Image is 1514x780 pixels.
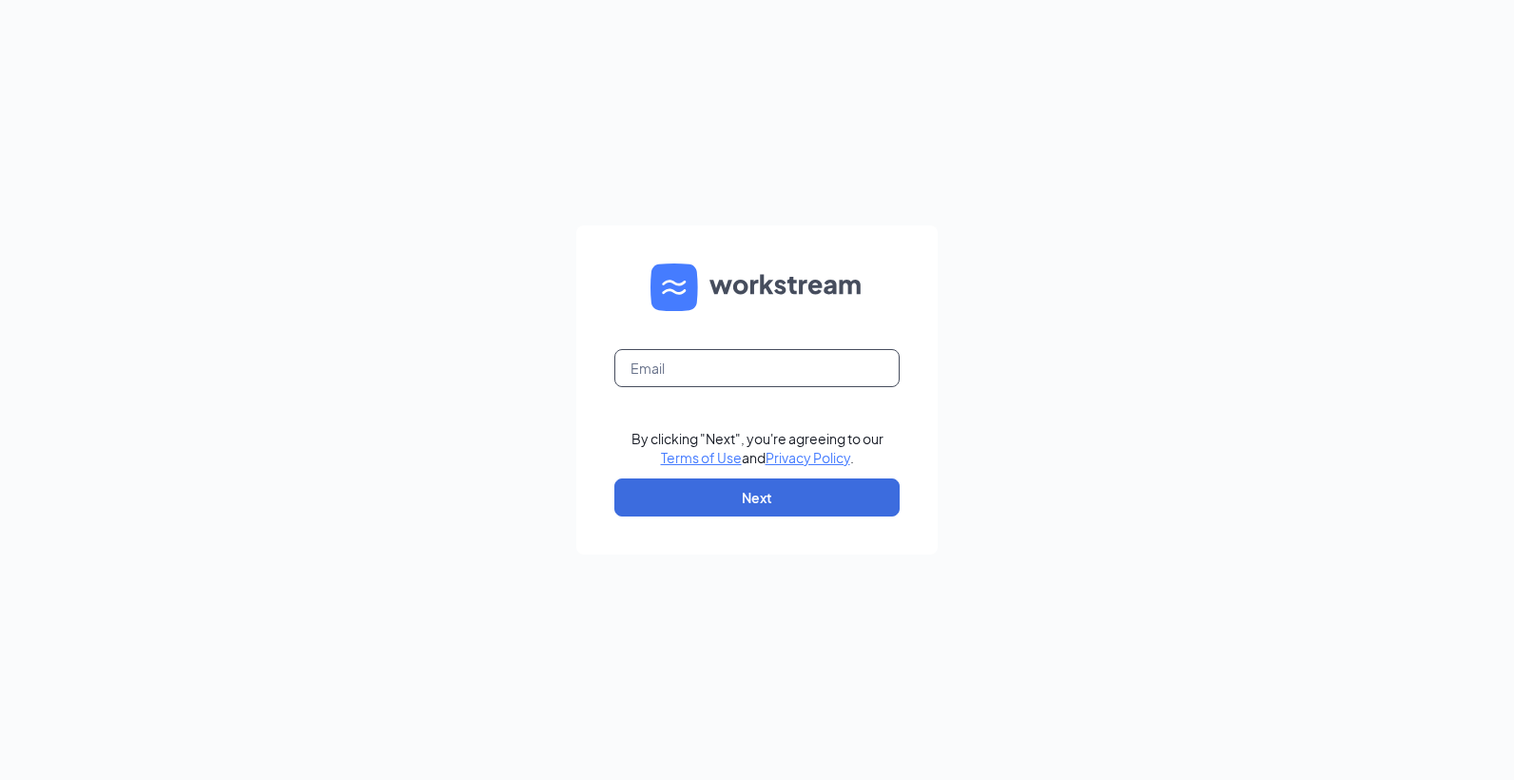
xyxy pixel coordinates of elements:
[631,429,883,467] div: By clicking "Next", you're agreeing to our and .
[661,449,742,466] a: Terms of Use
[650,263,864,311] img: WS logo and Workstream text
[614,478,900,517] button: Next
[766,449,850,466] a: Privacy Policy
[614,349,900,387] input: Email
